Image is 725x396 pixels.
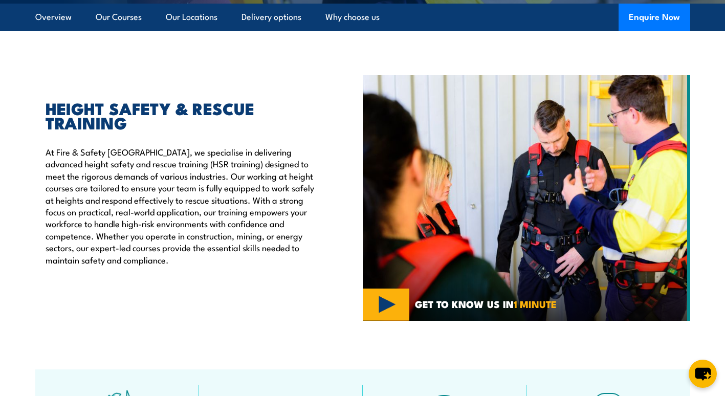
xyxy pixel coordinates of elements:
img: Fire & Safety Australia offer working at heights courses and training [363,75,690,321]
strong: 1 MINUTE [514,296,557,311]
a: Our Locations [166,4,217,31]
p: At Fire & Safety [GEOGRAPHIC_DATA], we specialise in delivering advanced height safety and rescue... [46,146,316,266]
h2: HEIGHT SAFETY & RESCUE TRAINING [46,101,316,129]
a: Why choose us [325,4,380,31]
a: Overview [35,4,72,31]
button: Enquire Now [619,4,690,31]
span: GET TO KNOW US IN [415,299,557,309]
button: chat-button [689,360,717,388]
a: Our Courses [96,4,142,31]
a: Delivery options [241,4,301,31]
